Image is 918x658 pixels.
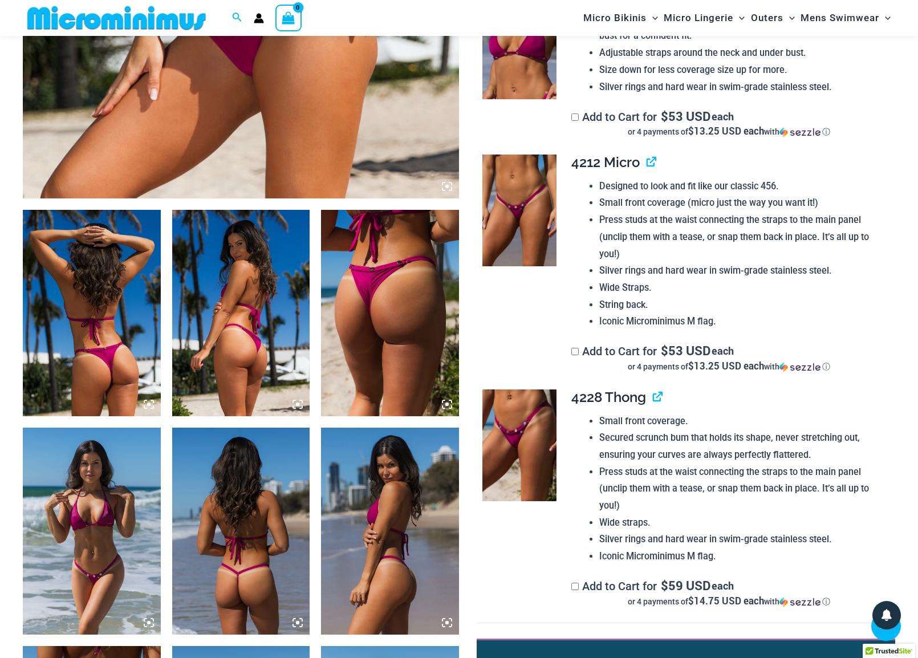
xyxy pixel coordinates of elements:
span: Menu Toggle [879,3,891,33]
span: $14.75 USD each [688,594,764,607]
li: Wide straps. [599,514,886,531]
span: Mens Swimwear [801,3,879,33]
label: Add to Cart for [571,344,885,372]
span: Menu Toggle [783,3,795,33]
span: Menu Toggle [647,3,658,33]
div: or 4 payments of with [571,126,885,137]
li: Silver rings and hard wear in swim-grade stainless steel. [599,79,886,96]
a: View Shopping Cart, empty [275,5,302,31]
li: Silver rings and hard wear in swim-grade stainless steel. [599,531,886,548]
li: Press studs at the waist connecting the straps to the main panel (unclip them with a tease, or sn... [599,212,886,262]
li: String back. [599,296,886,314]
span: $ [661,577,668,594]
img: Tight Rope Pink 319 Top 4212 Micro [172,428,310,634]
img: Tight Rope Pink 319 Top 4228 Thong [172,210,310,416]
span: 59 USD [661,580,710,591]
div: or 4 payments of$14.75 USD eachwithSezzle Click to learn more about Sezzle [571,596,885,607]
li: Press studs at the waist connecting the straps to the main panel (unclip them with a tease, or sn... [599,464,886,514]
span: $ [661,108,668,124]
li: Iconic Microminimus M flag. [599,548,886,565]
li: Silver rings and hard wear in swim-grade stainless steel. [599,262,886,279]
a: Mens SwimwearMenu ToggleMenu Toggle [798,3,893,33]
span: 4228 Thong [571,389,646,405]
span: each [712,580,734,591]
a: Micro LingerieMenu ToggleMenu Toggle [661,3,748,33]
input: Add to Cart for$53 USD eachor 4 payments of$13.25 USD eachwithSezzle Click to learn more about Se... [571,113,579,121]
img: Tight Rope Pink 319 Top 4228 Thong [23,210,161,416]
span: Micro Bikinis [583,3,647,33]
img: MM SHOP LOGO FLAT [23,5,210,31]
li: Small front coverage (micro just the way you want it!) [599,194,886,212]
span: $13.25 USD each [688,359,764,372]
div: or 4 payments of$13.25 USD eachwithSezzle Click to learn more about Sezzle [571,361,885,372]
span: $13.25 USD each [688,124,764,137]
a: Micro BikinisMenu ToggleMenu Toggle [580,3,661,33]
img: Tight Rope Pink 319 Top 4212 Micro [321,428,459,634]
span: Micro Lingerie [664,3,733,33]
span: each [712,111,734,122]
li: Iconic Microminimus M flag. [599,313,886,330]
li: Adjustable straps around the neck and under bust. [599,44,886,62]
div: or 4 payments of with [571,361,885,372]
span: Outers [751,3,783,33]
li: Secured scrunch bum that holds its shape, never stretching out, ensuring your curves are always p... [599,429,886,463]
a: OutersMenu ToggleMenu Toggle [748,3,798,33]
div: or 4 payments of with [571,596,885,607]
input: Add to Cart for$59 USD eachor 4 payments of$14.75 USD eachwithSezzle Click to learn more about Se... [571,583,579,590]
div: or 4 payments of$13.25 USD eachwithSezzle Click to learn more about Sezzle [571,126,885,137]
img: Tight Rope Pink 319 4212 Micro [482,155,557,266]
img: Sezzle [779,362,820,372]
span: 53 USD [661,111,710,122]
img: Sezzle [779,597,820,607]
li: Small front coverage. [599,413,886,430]
li: Designed to look and fit like our classic 456. [599,178,886,195]
label: Add to Cart for [571,579,885,607]
input: Add to Cart for$53 USD eachor 4 payments of$13.25 USD eachwithSezzle Click to learn more about Se... [571,348,579,355]
span: 53 USD [661,345,710,356]
li: Size down for less coverage size up for more. [599,62,886,79]
a: Account icon link [254,13,264,23]
img: Tight Rope Pink 319 Top 4212 Micro [23,428,161,634]
label: Add to Cart for [571,110,885,138]
span: each [712,345,734,356]
span: $ [661,342,668,359]
span: Menu Toggle [733,3,745,33]
img: Sezzle [779,127,820,137]
img: Tight Rope Pink 4228 Thong [321,210,459,416]
li: Wide Straps. [599,279,886,296]
span: 4212 Micro [571,154,640,170]
img: Tight Rope Pink 4228 Thong [482,389,557,501]
nav: Site Navigation [579,2,895,34]
a: Search icon link [232,11,242,25]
